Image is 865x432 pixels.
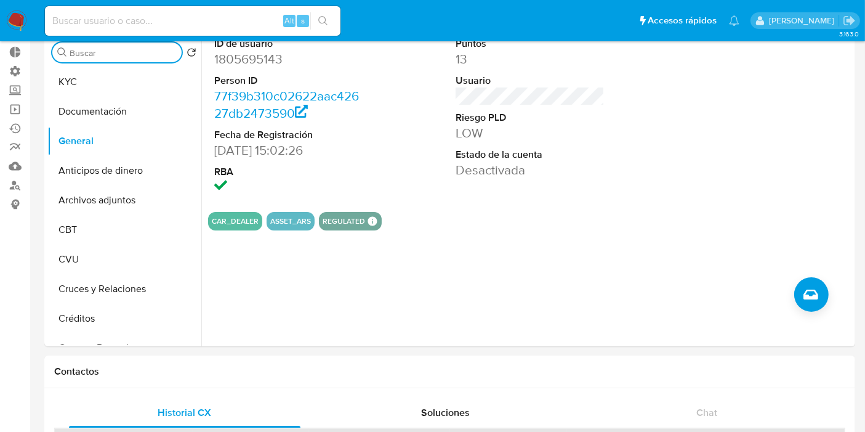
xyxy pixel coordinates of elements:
button: Cruces y Relaciones [47,274,201,304]
dd: 13 [456,51,605,68]
input: Buscar usuario o caso... [45,13,340,29]
dt: Riesgo PLD [456,111,605,124]
dt: RBA [214,165,363,179]
button: Archivos adjuntos [47,185,201,215]
button: Documentación [47,97,201,126]
h1: Contactos [54,365,845,378]
button: CVU [47,245,201,274]
button: Cuentas Bancarias [47,333,201,363]
dt: Fecha de Registración [214,128,363,142]
dt: Person ID [214,74,363,88]
button: Buscar [57,47,67,57]
button: Volver al orden por defecto [187,47,196,61]
span: Chat [696,406,717,420]
button: Anticipos de dinero [47,156,201,185]
dd: LOW [456,124,605,142]
button: search-icon [310,12,336,30]
dt: Estado de la cuenta [456,148,605,161]
button: Créditos [47,304,201,333]
button: KYC [47,67,201,97]
span: Alt [284,15,294,26]
span: s [301,15,305,26]
dd: Desactivada [456,161,605,179]
a: Salir [843,14,856,27]
span: Soluciones [422,406,470,420]
dt: Usuario [456,74,605,88]
dt: Puntos [456,37,605,51]
a: 77f39b310c02622aac42627db2473590 [214,87,359,122]
span: Accesos rápidos [648,14,717,27]
a: Notificaciones [729,15,739,26]
button: General [47,126,201,156]
dd: 1805695143 [214,51,363,68]
span: Historial CX [158,406,212,420]
p: ludmila.lanatti@mercadolibre.com [769,15,839,26]
dd: [DATE] 15:02:26 [214,142,363,159]
span: 3.163.0 [839,29,859,39]
button: CBT [47,215,201,245]
input: Buscar [70,47,177,59]
dt: ID de usuario [214,37,363,51]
